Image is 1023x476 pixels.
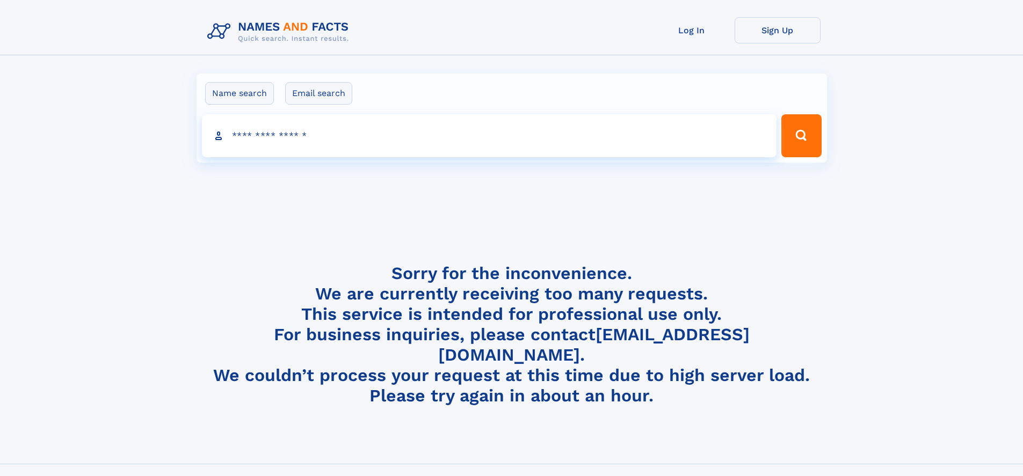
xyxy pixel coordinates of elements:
[438,324,750,365] a: [EMAIL_ADDRESS][DOMAIN_NAME]
[203,263,821,406] h4: Sorry for the inconvenience. We are currently receiving too many requests. This service is intend...
[202,114,777,157] input: search input
[781,114,821,157] button: Search Button
[285,82,352,105] label: Email search
[735,17,821,43] a: Sign Up
[203,17,358,46] img: Logo Names and Facts
[205,82,274,105] label: Name search
[649,17,735,43] a: Log In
